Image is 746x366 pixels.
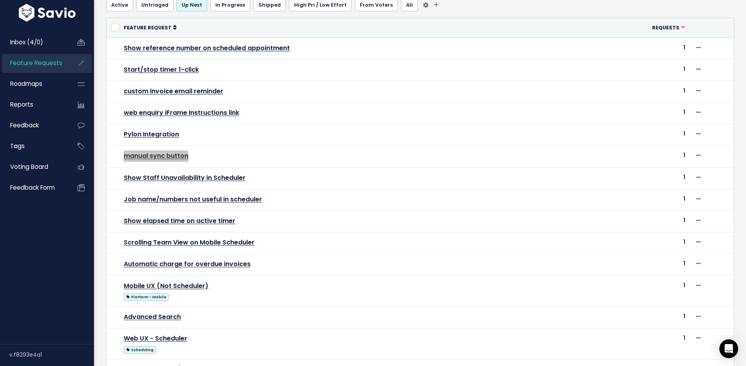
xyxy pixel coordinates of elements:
[10,121,39,129] span: Feedback
[124,259,251,268] a: Automatic charge for overdue invoices
[10,38,43,46] span: Inbox (4/0)
[2,54,65,72] a: Feature Requests
[124,281,208,290] a: Mobile UX (Not Scheduler)
[2,116,65,134] a: Feedback
[10,59,62,67] span: Feature Requests
[579,146,690,167] td: 1
[10,183,55,192] span: Feedback form
[124,65,199,74] a: Start/stop timer 1-click
[579,59,690,81] td: 1
[2,75,65,93] a: Roadmaps
[2,158,65,176] a: Voting Board
[652,24,685,31] a: Requests
[579,167,690,189] td: 1
[124,173,246,182] a: Show Staff Unavailability in Scheduler
[124,334,187,343] a: Web UX - Scheduler
[579,275,690,306] td: 1
[719,339,738,358] div: Open Intercom Messenger
[2,96,65,114] a: Reports
[124,24,172,31] span: Feature Request
[579,189,690,210] td: 1
[124,216,235,225] a: Show elapsed time on active timer
[10,100,33,109] span: Reports
[652,24,679,31] span: Requests
[124,312,181,321] a: Advanced Search
[124,293,169,301] span: Platform - Mobile
[124,108,239,117] a: web enquiry iFrame Instructions link
[124,151,188,160] a: manual sync button
[9,344,94,365] div: v.f8293e4a1
[124,346,156,354] span: Scheduling
[124,292,169,301] a: Platform - Mobile
[124,195,262,204] a: Job name/numbers not useful in scheduler
[579,81,690,102] td: 1
[17,4,78,22] img: logo-white.9d6f32f41409.svg
[10,80,42,88] span: Roadmaps
[124,24,177,31] a: Feature Request
[579,328,690,359] td: 1
[579,103,690,124] td: 1
[2,179,65,197] a: Feedback form
[579,232,690,254] td: 1
[124,87,223,96] a: custom invoice email reminder
[124,238,255,247] a: Scrolling Team View on Mobile Scheduler
[124,43,290,53] a: Show reference number on scheduled appointment
[579,254,690,275] td: 1
[579,211,690,232] td: 1
[579,38,690,59] td: 1
[124,130,179,139] a: Pylon Integration
[2,137,65,155] a: Tags
[579,124,690,146] td: 1
[124,344,156,354] a: Scheduling
[10,142,25,150] span: Tags
[10,163,48,171] span: Voting Board
[2,33,65,51] a: Inbox (4/0)
[579,306,690,328] td: 1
